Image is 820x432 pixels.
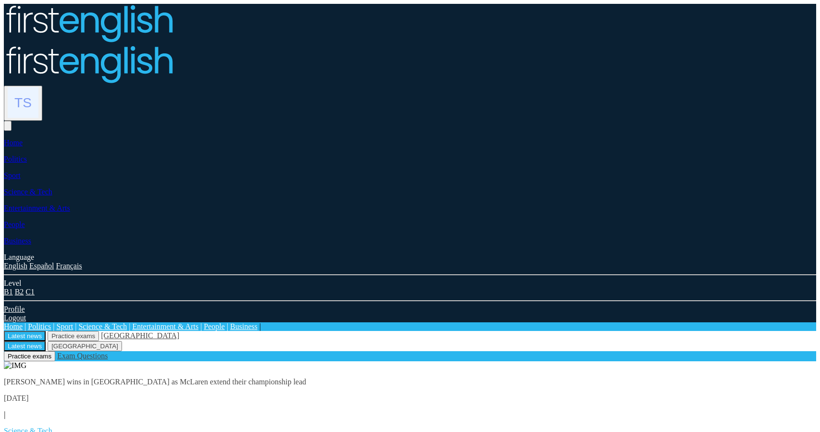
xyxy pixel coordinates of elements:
a: Science & Tech [4,188,52,196]
p: [PERSON_NAME] wins in [GEOGRAPHIC_DATA] as McLaren extend their championship lead [4,378,816,386]
a: Entertainment & Arts [4,204,70,212]
span: | [200,322,202,330]
img: Tom Sharp [8,87,38,118]
a: Politics [28,322,51,330]
a: Español [29,262,54,270]
a: Sport [57,322,73,330]
a: Entertainment & Arts [132,322,198,330]
a: People [204,322,225,330]
span: | [24,322,26,330]
b: | [4,410,6,419]
a: Business [4,237,31,245]
span: | [259,322,261,330]
a: Sport [4,171,21,179]
img: IMG [4,361,26,370]
button: [GEOGRAPHIC_DATA] [48,341,122,351]
a: Français [56,262,82,270]
a: C1 [25,288,35,296]
a: People [4,220,25,229]
a: Politics [4,155,27,163]
a: B2 [15,288,24,296]
button: Practice exams [48,331,99,341]
button: Latest news [4,331,46,341]
a: Logo [4,45,816,86]
div: Language [4,253,816,262]
a: Logout [4,314,26,322]
a: Home [4,139,23,147]
span: | [129,322,130,330]
a: Exam Questions [57,352,108,360]
span: | [227,322,228,330]
img: Logo [4,45,173,84]
button: Latest news [4,341,46,351]
a: Profile [4,305,25,313]
span: | [53,322,54,330]
a: Business [230,322,257,330]
span: | [75,322,76,330]
a: B1 [4,288,13,296]
a: Home [4,322,23,330]
div: Level [4,279,816,288]
a: Science & Tech [78,322,127,330]
a: English [4,262,27,270]
p: [DATE] [4,394,816,403]
button: Practice exams [4,351,55,361]
a: [GEOGRAPHIC_DATA] [101,331,179,340]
